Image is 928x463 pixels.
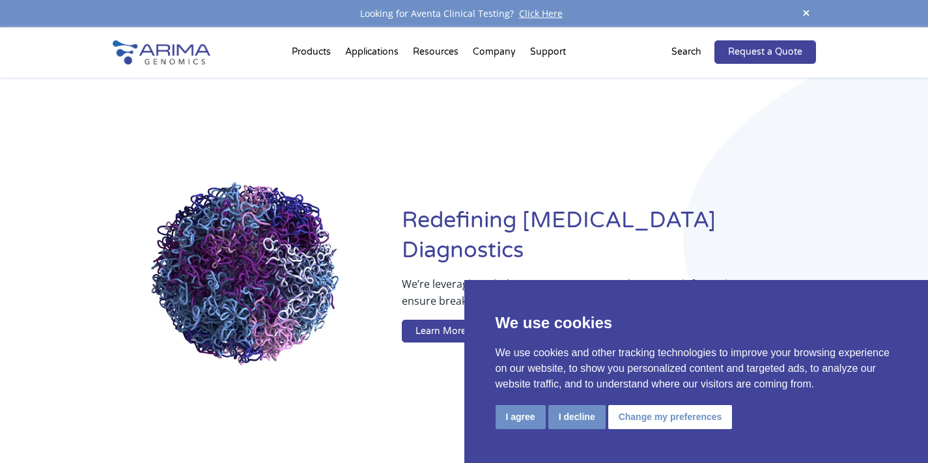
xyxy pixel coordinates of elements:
[113,40,210,64] img: Arima-Genomics-logo
[496,345,897,392] p: We use cookies and other tracking technologies to improve your browsing experience on our website...
[514,7,568,20] a: Click Here
[608,405,733,429] button: Change my preferences
[671,44,701,61] p: Search
[496,405,546,429] button: I agree
[548,405,606,429] button: I decline
[402,275,763,320] p: We’re leveraging whole-genome sequence and structure information to ensure breakthrough therapies...
[402,320,480,343] a: Learn More
[714,40,816,64] a: Request a Quote
[402,206,815,275] h1: Redefining [MEDICAL_DATA] Diagnostics
[496,311,897,335] p: We use cookies
[113,5,816,22] div: Looking for Aventa Clinical Testing?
